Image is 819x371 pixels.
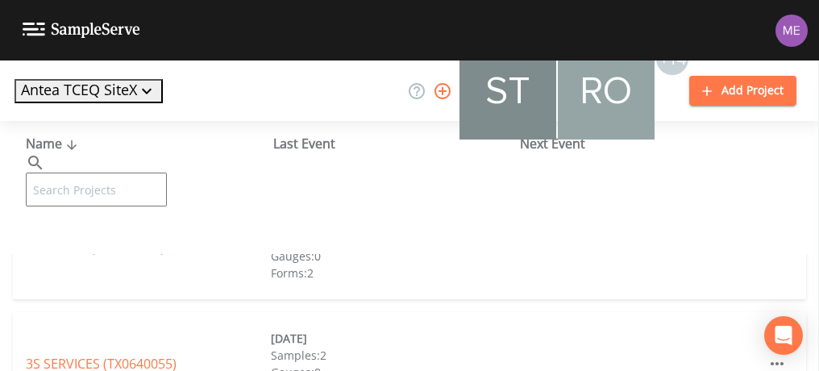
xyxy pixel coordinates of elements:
[558,43,655,140] img: 7e5c62b91fde3b9fc00588adc1700c9a
[271,347,516,364] div: Samples: 2
[520,134,767,153] div: Next Event
[459,43,557,140] div: Stan Porter
[775,15,808,47] img: d4d65db7c401dd99d63b7ad86343d265
[23,23,140,38] img: logo
[689,76,796,106] button: Add Project
[26,135,81,152] span: Name
[459,43,556,140] img: c0670e89e469b6405363224a5fca805c
[26,173,167,206] input: Search Projects
[271,330,516,347] div: [DATE]
[271,265,516,281] div: Forms: 2
[271,248,516,265] div: Gauges: 0
[557,43,655,140] div: Rodolfo Ramirez
[764,316,803,355] div: Open Intercom Messenger
[15,79,163,103] button: Antea TCEQ SiteX
[273,134,521,153] div: Last Event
